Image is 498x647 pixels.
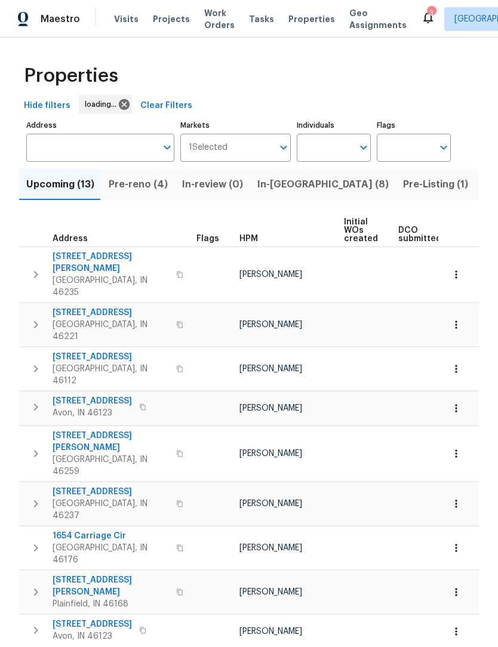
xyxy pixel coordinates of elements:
[159,139,176,156] button: Open
[53,363,169,387] span: [GEOGRAPHIC_DATA], IN 46112
[377,122,451,129] label: Flags
[114,13,139,25] span: Visits
[53,307,169,319] span: [STREET_ADDRESS]
[275,139,292,156] button: Open
[182,176,243,193] span: In-review (0)
[53,486,169,498] span: [STREET_ADDRESS]
[53,574,169,598] span: [STREET_ADDRESS][PERSON_NAME]
[239,500,302,508] span: [PERSON_NAME]
[239,270,302,279] span: [PERSON_NAME]
[53,395,132,407] span: [STREET_ADDRESS]
[435,139,452,156] button: Open
[24,70,118,82] span: Properties
[53,454,169,477] span: [GEOGRAPHIC_DATA], IN 46259
[427,7,435,19] div: 3
[53,630,132,642] span: Avon, IN 46123
[53,618,132,630] span: [STREET_ADDRESS]
[196,235,219,243] span: Flags
[344,218,378,243] span: Initial WOs created
[41,13,80,25] span: Maestro
[153,13,190,25] span: Projects
[24,98,70,113] span: Hide filters
[189,143,228,153] span: 1 Selected
[239,449,302,458] span: [PERSON_NAME]
[19,95,75,117] button: Hide filters
[239,404,302,412] span: [PERSON_NAME]
[53,251,169,275] span: [STREET_ADDRESS][PERSON_NAME]
[297,122,371,129] label: Individuals
[53,275,169,298] span: [GEOGRAPHIC_DATA], IN 46235
[355,139,372,156] button: Open
[288,13,335,25] span: Properties
[136,95,197,117] button: Clear Filters
[180,122,291,129] label: Markets
[204,7,235,31] span: Work Orders
[53,598,169,610] span: Plainfield, IN 46168
[239,235,258,243] span: HPM
[26,122,174,129] label: Address
[53,319,169,343] span: [GEOGRAPHIC_DATA], IN 46221
[239,588,302,596] span: [PERSON_NAME]
[53,430,169,454] span: [STREET_ADDRESS][PERSON_NAME]
[85,98,121,110] span: loading...
[239,321,302,329] span: [PERSON_NAME]
[26,176,94,193] span: Upcoming (13)
[249,15,274,23] span: Tasks
[239,627,302,636] span: [PERSON_NAME]
[349,7,407,31] span: Geo Assignments
[398,226,441,243] span: DCO submitted
[53,542,169,566] span: [GEOGRAPHIC_DATA], IN 46176
[53,407,132,419] span: Avon, IN 46123
[239,365,302,373] span: [PERSON_NAME]
[239,544,302,552] span: [PERSON_NAME]
[53,498,169,522] span: [GEOGRAPHIC_DATA], IN 46237
[109,176,168,193] span: Pre-reno (4)
[79,95,132,114] div: loading...
[53,530,169,542] span: 1654 Carriage Cir
[140,98,192,113] span: Clear Filters
[257,176,389,193] span: In-[GEOGRAPHIC_DATA] (8)
[53,351,169,363] span: [STREET_ADDRESS]
[53,235,88,243] span: Address
[403,176,468,193] span: Pre-Listing (1)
